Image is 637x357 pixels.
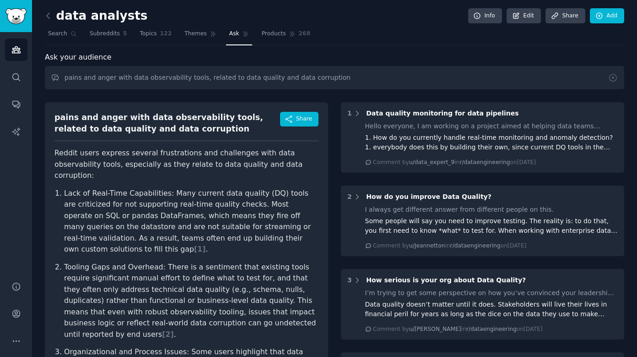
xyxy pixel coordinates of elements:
span: Ask [229,30,239,38]
p: Lack of Real-Time Capabilities: Many current data quality (DQ) tools are criticized for not suppo... [64,188,318,255]
p: Tooling Gaps and Overhead: There is a sentiment that existing tools require significant manual ef... [64,262,318,341]
span: How serious is your org about Data Quality? [366,276,526,284]
h2: data analysts [45,9,147,23]
div: I always get different answer from different people on this. [365,205,618,214]
span: Search [48,30,67,38]
span: r/dataengineering [459,159,510,165]
span: [ 2 ] [162,330,173,339]
span: Topics [140,30,157,38]
a: Products268 [259,27,313,45]
div: Comment by in on [DATE] [373,325,543,334]
span: Data quality monitoring for data pipelines [366,110,518,117]
p: Reddit users express several frustrations and challenges with data observability tools, especiall... [54,148,318,181]
span: u/Jeannetton [409,242,445,249]
img: GummySearch logo [5,8,27,24]
a: Topics122 [136,27,175,45]
div: 1. How do you currently handle real-time monitoring and anomaly detection? 1. everybody does this... [365,133,618,152]
span: 5 [123,30,127,38]
a: Ask [226,27,252,45]
div: I’m trying to get some perspective on how you’ve convinced your leadership to invest in data qual... [365,288,618,298]
div: Comment by in on [DATE] [373,159,536,167]
span: u/data_expert_9 [409,159,454,165]
span: Themes [184,30,207,38]
a: Add [590,8,624,24]
a: Share [545,8,585,24]
input: Ask this audience a question... [45,66,624,89]
span: 122 [160,30,172,38]
button: Share [280,112,318,126]
a: Themes [181,27,220,45]
span: u/[PERSON_NAME] [409,326,461,332]
span: Share [296,115,312,123]
div: 3 [347,275,352,285]
div: 2 [347,192,352,202]
div: 1 [347,109,352,118]
span: r/dataengineering [466,326,517,332]
span: Subreddits [90,30,120,38]
a: Info [468,8,502,24]
div: Comment by in on [DATE] [373,242,526,250]
a: Search [45,27,80,45]
span: r/dataengineering [450,242,501,249]
div: Data quality doesn’t matter until it does. Stakeholders will live their lives in financial peril ... [365,300,618,319]
div: pains and anger with data observability tools, related to data quality and data corruption [54,112,280,134]
div: Some people will say you need to improve testing. The reality is: to do that, you first need to k... [365,216,618,236]
span: Products [262,30,286,38]
a: Edit [507,8,541,24]
span: How do you improve Data Quality? [366,193,491,200]
span: 268 [299,30,311,38]
span: Ask your audience [45,52,112,63]
div: Hello everyone, I am working on a project aimed at helping data teams monitor and maintain data q... [365,121,618,131]
a: Subreddits5 [86,27,130,45]
span: [ 1 ] [194,245,205,253]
